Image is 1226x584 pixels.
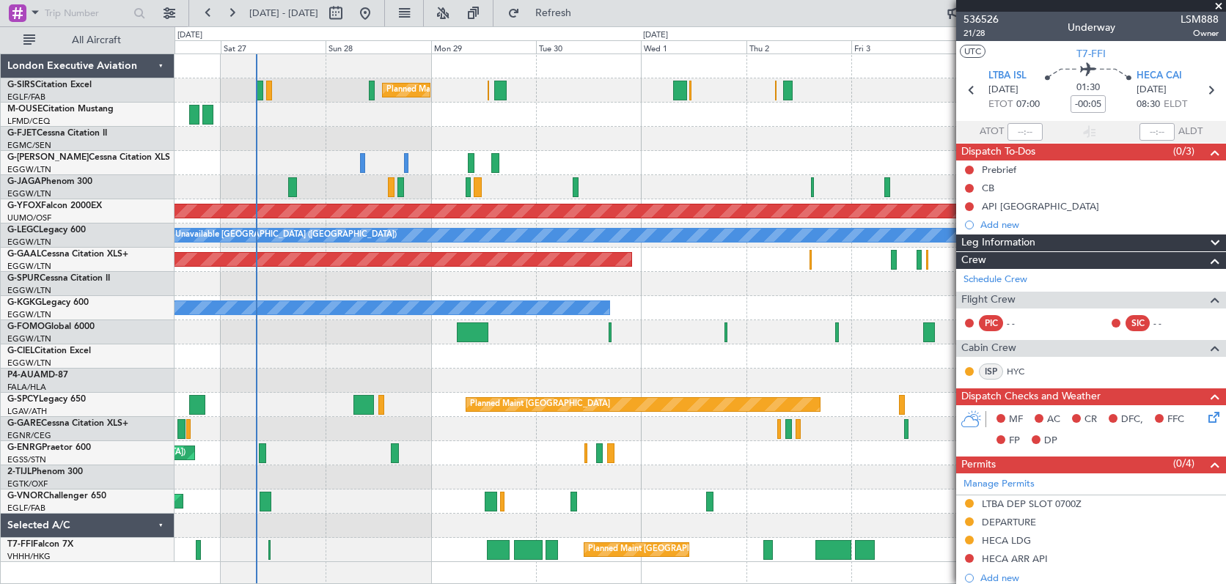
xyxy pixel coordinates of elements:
div: Prebrief [982,163,1016,176]
span: ATOT [980,125,1004,139]
div: ISP [979,363,1003,380]
a: EGMC/SEN [7,140,51,151]
span: CR [1084,413,1097,427]
span: HECA CAI [1137,69,1182,84]
a: EGGW/LTN [7,164,51,175]
a: G-CIELCitation Excel [7,347,91,355]
div: Planned Maint [GEOGRAPHIC_DATA] [470,393,610,415]
div: Planned Maint [GEOGRAPHIC_DATA] ([GEOGRAPHIC_DATA]) [386,79,617,101]
span: G-LEGC [7,226,39,234]
div: LTBA DEP SLOT 0700Z [982,498,1082,510]
span: Flight Crew [961,292,1016,308]
a: EGGW/LTN [7,358,51,369]
div: Wed 1 [641,40,746,53]
div: [DATE] [643,29,668,42]
span: [DATE] [1137,83,1167,97]
div: Underway [1068,20,1115,35]
span: G-[PERSON_NAME] [7,153,89,162]
a: G-SPURCessna Citation II [7,274,110,283]
span: G-GARE [7,419,41,428]
span: MF [1009,413,1023,427]
span: FFC [1167,413,1184,427]
a: VHHH/HKG [7,551,51,562]
span: Dispatch To-Dos [961,144,1035,160]
span: G-SPUR [7,274,40,283]
span: Refresh [523,8,584,18]
a: G-FOMOGlobal 6000 [7,322,95,331]
div: CB [982,182,994,194]
div: PIC [979,315,1003,331]
span: G-KGKG [7,298,42,307]
span: 01:30 [1076,81,1100,95]
span: 21/28 [963,27,999,40]
a: G-YFOXFalcon 2000EX [7,202,102,210]
a: HYC [1007,365,1040,378]
span: G-FOMO [7,322,45,331]
a: EGGW/LTN [7,188,51,199]
a: G-[PERSON_NAME]Cessna Citation XLS [7,153,170,162]
span: T7-FFI [7,540,33,549]
a: EGSS/STN [7,454,46,465]
div: Sat 27 [221,40,326,53]
span: T7-FFI [1076,46,1106,62]
input: Trip Number [45,2,129,24]
span: LSM888 [1181,12,1219,27]
a: G-GARECessna Citation XLS+ [7,419,128,428]
div: - - [1153,317,1186,330]
span: G-ENRG [7,443,42,452]
div: Add new [980,572,1219,584]
a: P4-AUAMD-87 [7,371,68,380]
span: DP [1044,434,1057,448]
span: ALDT [1178,125,1203,139]
a: G-KGKGLegacy 600 [7,298,89,307]
div: DEPARTURE [982,516,1036,528]
a: M-OUSECitation Mustang [7,105,114,114]
span: G-SIRS [7,81,35,89]
span: [DATE] [988,83,1018,97]
input: --:-- [1007,123,1043,141]
a: EGGW/LTN [7,309,51,320]
a: G-SIRSCitation Excel [7,81,92,89]
a: EGNR/CEG [7,430,51,441]
span: LTBA ISL [988,69,1027,84]
button: All Aircraft [16,29,159,52]
a: G-FJETCessna Citation II [7,129,107,138]
a: G-GAALCessna Citation XLS+ [7,250,128,259]
span: G-GAAL [7,250,41,259]
span: FP [1009,434,1020,448]
a: EGTK/OXF [7,478,48,489]
a: LFMD/CEQ [7,116,50,127]
a: EGGW/LTN [7,285,51,296]
a: EGLF/FAB [7,92,45,103]
a: Schedule Crew [963,273,1027,287]
a: EGGW/LTN [7,261,51,272]
a: G-VNORChallenger 650 [7,492,106,500]
a: FALA/HLA [7,382,46,393]
a: G-JAGAPhenom 300 [7,177,92,186]
span: M-OUSE [7,105,43,114]
span: G-SPCY [7,395,39,404]
div: Add new [980,218,1219,231]
div: Thu 2 [746,40,851,53]
span: G-CIEL [7,347,34,355]
span: G-JAGA [7,177,41,186]
div: HECA LDG [982,534,1031,547]
a: T7-FFIFalcon 7X [7,540,73,549]
a: EGGW/LTN [7,333,51,344]
button: Refresh [501,1,589,25]
span: Leg Information [961,234,1035,251]
a: EGGW/LTN [7,237,51,248]
a: G-SPCYLegacy 650 [7,395,86,404]
span: ETOT [988,97,1013,112]
span: 536526 [963,12,999,27]
button: UTC [960,45,985,58]
span: (0/3) [1173,144,1194,159]
span: DFC, [1121,413,1143,427]
span: 07:00 [1016,97,1040,112]
span: Owner [1181,27,1219,40]
span: AC [1047,413,1060,427]
div: Fri 3 [851,40,956,53]
div: API [GEOGRAPHIC_DATA] [982,200,1099,212]
div: Tue 30 [536,40,641,53]
span: ELDT [1164,97,1187,112]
